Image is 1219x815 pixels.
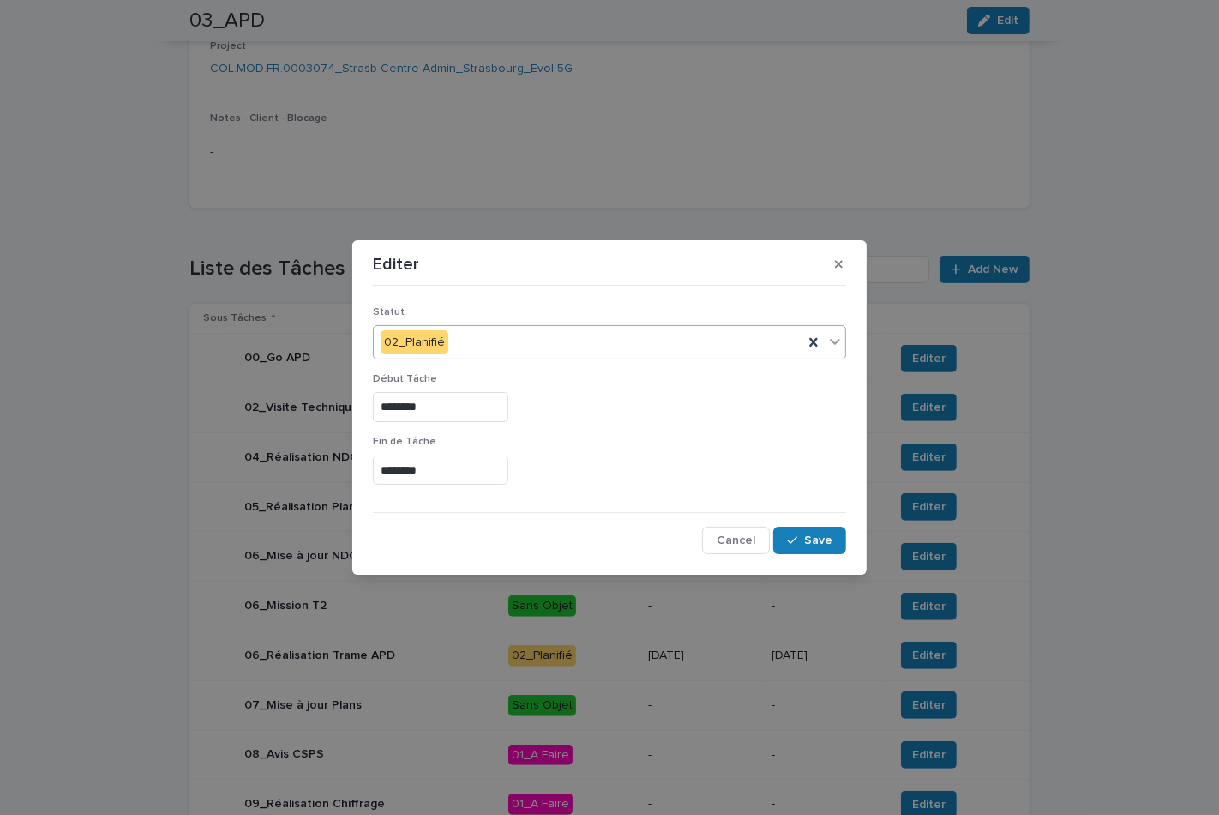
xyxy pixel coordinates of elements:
[702,527,770,554] button: Cancel
[373,307,405,317] span: Statut
[381,330,448,355] div: 02_Planifié
[717,534,755,546] span: Cancel
[373,254,419,275] p: Editer
[773,527,846,554] button: Save
[373,374,437,384] span: Début Tâche
[373,437,436,447] span: Fin de Tâche
[804,534,832,546] span: Save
